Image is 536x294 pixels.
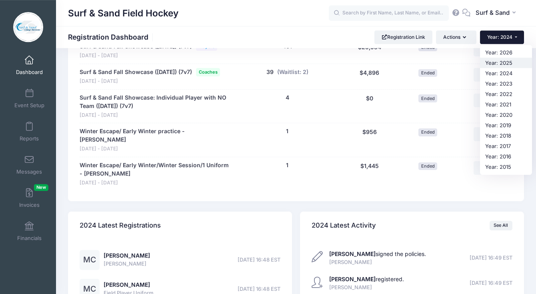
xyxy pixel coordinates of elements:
[329,276,376,282] strong: [PERSON_NAME]
[80,179,232,187] span: [DATE] - [DATE]
[68,33,155,41] h1: Registration Dashboard
[490,221,512,230] a: See All
[418,128,437,136] span: Ended
[480,30,524,44] button: Year: 2024
[480,68,532,78] a: Year: 2024
[286,161,288,170] button: 1
[329,284,404,292] span: [PERSON_NAME]
[339,127,400,153] div: $956
[480,110,532,120] a: Year: 2020
[480,120,532,130] a: Year: 2019
[474,42,499,56] a: View
[329,250,426,257] a: [PERSON_NAME]signed the policies.
[80,78,220,85] span: [DATE] - [DATE]
[80,286,100,293] a: MC
[418,94,437,102] span: Ended
[80,112,232,119] span: [DATE] - [DATE]
[20,135,39,142] span: Reports
[474,161,499,175] a: View
[339,42,400,60] div: $25,954
[480,89,532,99] a: Year: 2022
[80,214,161,237] h4: 2024 Latest Registrations
[480,58,532,68] a: Year: 2025
[10,151,48,179] a: Messages
[470,279,512,287] span: [DATE] 16:49 EST
[339,94,400,119] div: $0
[329,258,426,266] span: [PERSON_NAME]
[418,162,437,170] span: Ended
[470,254,512,262] span: [DATE] 16:49 EST
[436,30,476,44] button: Actions
[104,281,150,288] a: [PERSON_NAME]
[238,256,280,264] span: [DATE] 16:48 EST
[339,68,400,85] div: $4,896
[286,94,289,102] button: 4
[10,184,48,212] a: InvoicesNew
[104,260,150,268] span: [PERSON_NAME]
[10,217,48,245] a: Financials
[16,168,42,175] span: Messages
[14,102,44,109] span: Event Setup
[80,52,217,60] span: [DATE] - [DATE]
[13,12,43,42] img: Surf & Sand Field Hockey
[339,161,400,187] div: $1,445
[286,127,288,136] button: 1
[80,68,192,76] a: Surf & Sand Fall Showcase ([DATE]) (7v7)
[10,51,48,79] a: Dashboard
[374,30,432,44] a: Registration Link
[474,94,499,107] a: View
[196,68,220,76] span: Coaches
[19,202,40,208] span: Invoices
[238,285,280,293] span: [DATE] 16:48 EST
[312,214,376,237] h4: 2024 Latest Activity
[34,184,48,191] span: New
[418,69,437,77] span: Ended
[80,257,100,264] a: MC
[266,68,274,76] button: 39
[480,162,532,172] a: Year: 2015
[470,4,524,22] button: Surf & Sand
[16,69,43,76] span: Dashboard
[68,4,178,22] h1: Surf & Sand Field Hockey
[476,8,510,17] span: Surf & Sand
[80,250,100,270] div: MC
[480,78,532,89] a: Year: 2023
[474,127,499,141] a: View
[480,47,532,58] a: Year: 2026
[80,161,232,178] a: Winter Escape/ Early Winter/Winter Session/1 Uniform - [PERSON_NAME]
[80,127,232,144] a: Winter Escape/ Early Winter practice - [PERSON_NAME]
[80,145,232,153] span: [DATE] - [DATE]
[480,141,532,151] a: Year: 2017
[487,34,512,40] span: Year: 2024
[10,118,48,146] a: Reports
[329,5,449,21] input: Search by First Name, Last Name, or Email...
[329,276,404,282] a: [PERSON_NAME]registered.
[480,99,532,110] a: Year: 2021
[474,68,499,82] a: View
[17,235,42,242] span: Financials
[329,250,376,257] strong: [PERSON_NAME]
[104,252,150,259] a: [PERSON_NAME]
[10,84,48,112] a: Event Setup
[80,94,232,110] a: Surf & Sand Fall Showcase: Individual Player with NO Team ([DATE]) (7v7)
[277,68,308,76] button: (Waitlist: 2)
[480,130,532,141] a: Year: 2018
[480,151,532,162] a: Year: 2016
